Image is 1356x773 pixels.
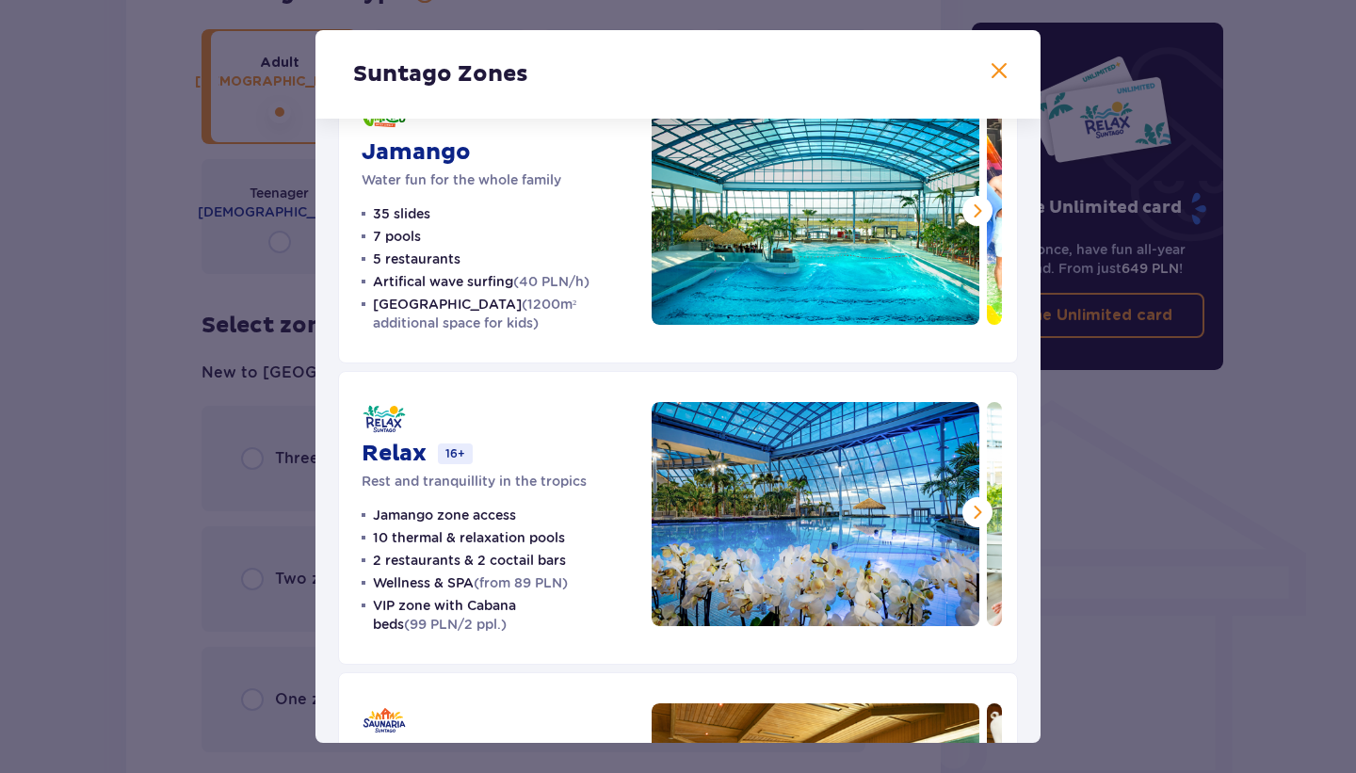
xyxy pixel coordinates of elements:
[652,101,979,325] img: Jamango
[373,506,516,524] p: Jamango zone access
[373,551,566,570] p: 2 restaurants & 2 coctail bars
[404,617,507,632] span: (99 PLN/2 ppl.)
[652,402,979,626] img: Relax
[362,402,407,436] img: Relax logo
[373,596,629,634] p: VIP zone with Cabana beds
[474,575,568,590] span: (from 89 PLN)
[373,272,589,291] p: Artifical wave surfing
[373,227,421,246] p: 7 pools
[362,170,561,189] p: Water fun for the whole family
[373,573,568,592] p: Wellness & SPA
[353,60,528,89] p: Suntago Zones
[362,703,407,737] img: Saunaria logo
[362,440,427,468] p: Relax
[438,443,473,464] p: 16+
[373,204,430,223] p: 35 slides
[362,472,587,491] p: Rest and tranquillity in the tropics
[373,250,460,268] p: 5 restaurants
[513,274,589,289] span: (40 PLN/h)
[362,138,471,167] p: Jamango
[373,528,565,547] p: 10 thermal & relaxation pools
[362,741,464,769] p: Saunaria
[373,295,629,332] p: [GEOGRAPHIC_DATA]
